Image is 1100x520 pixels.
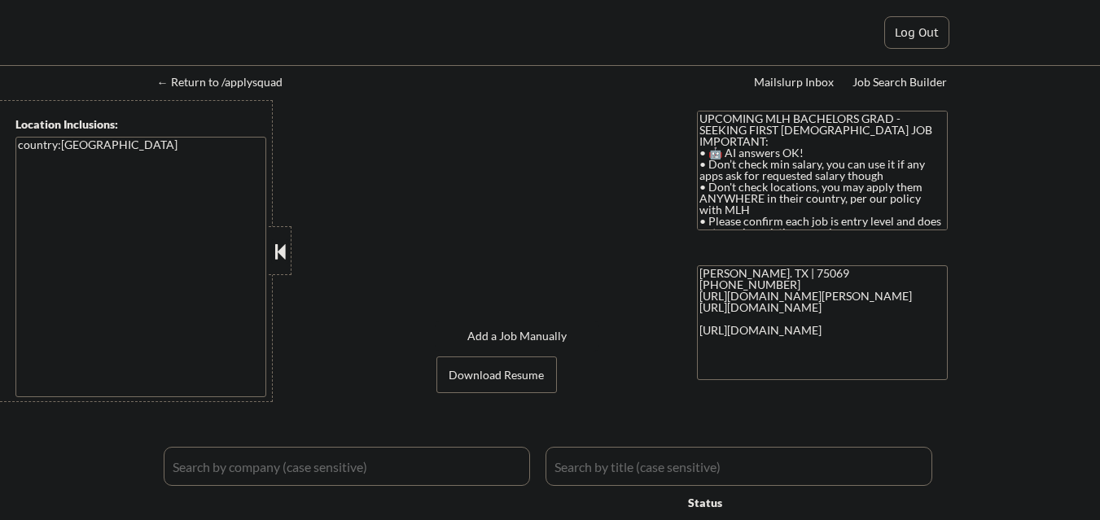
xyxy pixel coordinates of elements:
[157,76,298,92] a: ← Return to /applysquad
[436,356,557,393] button: Download Resume
[852,76,948,92] a: Job Search Builder
[164,447,530,486] input: Search by company (case sensitive)
[852,76,948,88] div: Job Search Builder
[157,76,298,88] div: ← Return to /applysquad
[435,321,599,352] button: Add a Job Manually
[754,76,835,88] div: Mailslurp Inbox
[546,447,932,486] input: Search by title (case sensitive)
[884,16,949,49] button: Log Out
[754,76,835,92] a: Mailslurp Inbox
[688,487,828,517] div: Status
[15,116,266,133] div: Location Inclusions:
